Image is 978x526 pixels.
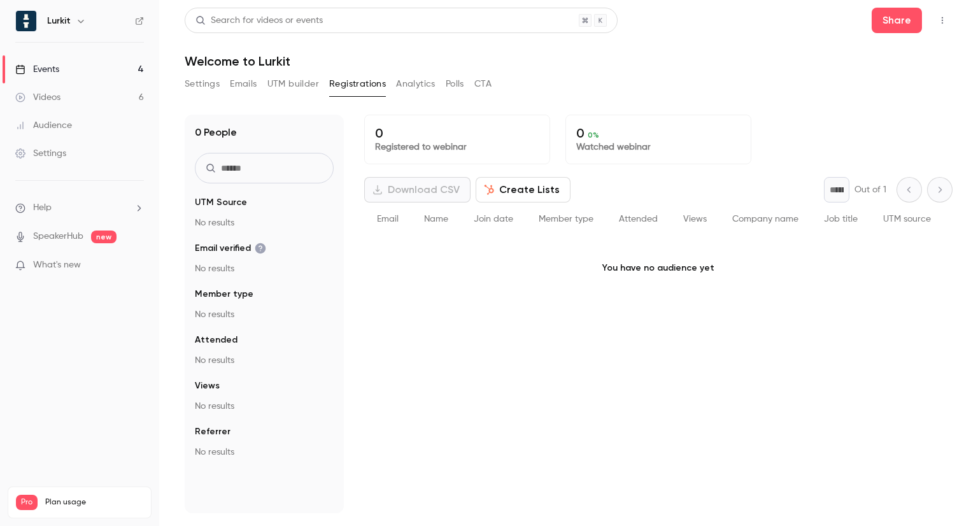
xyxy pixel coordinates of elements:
span: Plan usage [45,497,143,508]
p: 0 [576,125,741,141]
span: Email [377,215,399,224]
span: UTM Source [195,196,247,209]
button: Analytics [396,74,436,94]
span: Views [195,380,220,392]
span: Job title [824,215,858,224]
span: UTM source [883,215,931,224]
iframe: Noticeable Trigger [129,260,144,271]
div: Videos [15,91,60,104]
img: Lurkit [16,11,36,31]
p: Registered to webinar [375,141,539,153]
span: Name [424,215,448,224]
p: No results [195,354,334,367]
button: CTA [474,74,492,94]
a: SpeakerHub [33,230,83,243]
span: Attended [619,215,658,224]
button: Share [872,8,922,33]
span: Pro [16,495,38,510]
span: 0 % [588,131,599,139]
div: Events [15,63,59,76]
h1: 0 People [195,125,237,140]
span: new [91,231,117,243]
h1: Welcome to Lurkit [185,53,953,69]
span: Company name [732,215,798,224]
span: Member type [195,288,253,301]
button: Emails [230,74,257,94]
button: Registrations [329,74,386,94]
div: Settings [15,147,66,160]
button: Polls [446,74,464,94]
p: No results [195,217,334,229]
p: No results [195,308,334,321]
p: No results [195,262,334,275]
li: help-dropdown-opener [15,201,144,215]
button: UTM builder [267,74,319,94]
span: Member type [539,215,593,224]
section: facet-groups [195,196,334,458]
p: Out of 1 [854,183,886,196]
p: Watched webinar [576,141,741,153]
button: Settings [185,74,220,94]
span: Help [33,201,52,215]
span: Join date [474,215,513,224]
p: No results [195,400,334,413]
p: No results [195,446,334,458]
h6: Lurkit [47,15,71,27]
p: 0 [375,125,539,141]
span: What's new [33,259,81,272]
span: Attended [195,334,237,346]
button: Create Lists [476,177,570,203]
div: Audience [15,119,72,132]
span: Email verified [195,242,266,255]
span: Referrer [195,425,230,438]
p: You have no audience yet [364,236,953,300]
span: Views [683,215,707,224]
div: Search for videos or events [195,14,323,27]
